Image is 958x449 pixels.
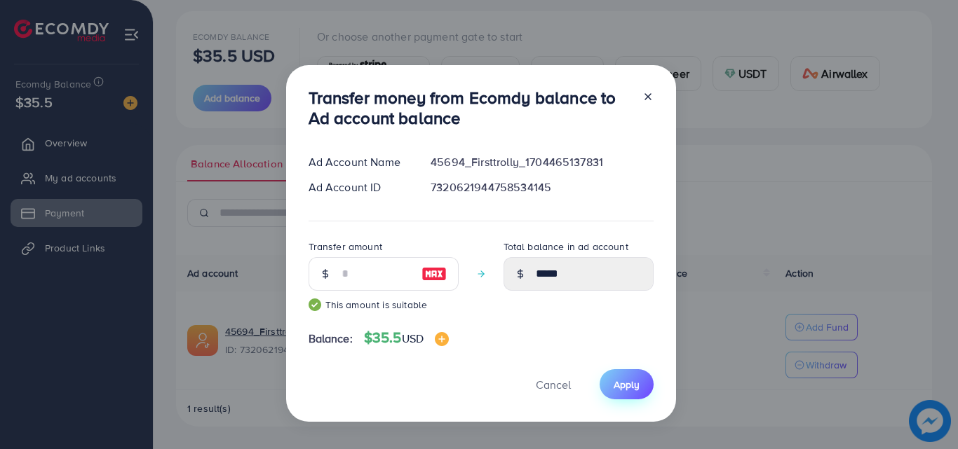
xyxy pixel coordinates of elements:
span: Apply [614,378,640,392]
label: Transfer amount [309,240,382,254]
label: Total balance in ad account [504,240,628,254]
button: Cancel [518,369,588,399]
img: guide [309,298,321,311]
small: This amount is suitable [309,298,459,312]
h4: $35.5 [364,329,449,347]
img: image [421,265,447,282]
img: image [435,332,449,346]
div: Ad Account Name [297,154,420,170]
span: USD [402,331,424,346]
button: Apply [600,369,654,399]
h3: Transfer money from Ecomdy balance to Ad account balance [309,88,631,128]
div: 45694_Firsttrolly_1704465137831 [419,154,664,170]
div: Ad Account ID [297,179,420,195]
span: Cancel [536,377,571,392]
span: Balance: [309,331,353,347]
div: 7320621944758534145 [419,179,664,195]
